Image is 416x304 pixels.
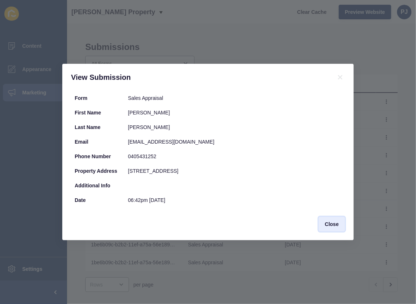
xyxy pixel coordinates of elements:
div: Sales Appraisal [128,94,341,102]
b: Property Address [75,168,117,174]
div: 0405431252 [128,153,341,160]
button: Close [319,217,345,231]
time: 06:42pm [DATE] [128,197,165,203]
b: First Name [75,110,101,116]
b: Form [75,95,87,101]
b: Date [75,197,86,203]
div: [PERSON_NAME] [128,124,341,131]
div: [EMAIL_ADDRESS][DOMAIN_NAME] [128,138,341,145]
b: Email [75,139,88,145]
b: Last Name [75,124,101,130]
h1: View Submission [71,73,327,82]
span: Close [325,221,339,228]
b: Additional Info [75,183,110,188]
b: Phone Number [75,153,111,159]
div: [STREET_ADDRESS] [128,167,341,175]
div: [PERSON_NAME] [128,109,341,116]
